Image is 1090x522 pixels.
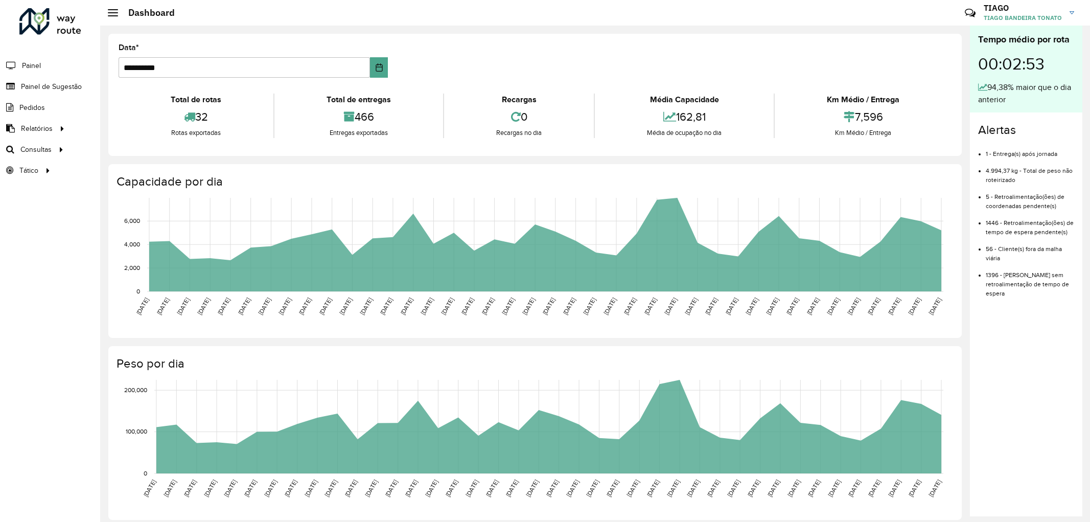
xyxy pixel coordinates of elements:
[19,102,45,113] span: Pedidos
[135,297,150,316] text: [DATE]
[746,479,761,498] text: [DATE]
[484,479,499,498] text: [DATE]
[297,297,312,316] text: [DATE]
[364,479,379,498] text: [DATE]
[565,479,580,498] text: [DATE]
[318,297,333,316] text: [DATE]
[384,479,399,498] text: [DATE]
[399,297,414,316] text: [DATE]
[585,479,600,498] text: [DATE]
[243,479,258,498] text: [DATE]
[338,297,353,316] text: [DATE]
[323,479,338,498] text: [DATE]
[887,297,901,316] text: [DATE]
[424,479,439,498] text: [DATE]
[978,123,1074,138] h4: Alertas
[117,174,952,189] h4: Capacidade por dia
[283,479,298,498] text: [DATE]
[597,128,771,138] div: Média de ocupação no dia
[663,297,678,316] text: [DATE]
[465,479,479,498] text: [DATE]
[978,33,1074,47] div: Tempo médio por rota
[404,479,419,498] text: [DATE]
[176,297,191,316] text: [DATE]
[827,479,842,498] text: [DATE]
[304,479,318,498] text: [DATE]
[602,297,617,316] text: [DATE]
[19,165,38,176] span: Tático
[277,128,440,138] div: Entregas exportadas
[986,263,1074,298] li: 1396 - [PERSON_NAME] sem retroalimentação de tempo de espera
[665,479,680,498] text: [DATE]
[521,297,536,316] text: [DATE]
[986,158,1074,185] li: 4.994,37 kg - Total de peso não roteirizado
[237,297,251,316] text: [DATE]
[223,479,238,498] text: [DATE]
[504,479,519,498] text: [DATE]
[597,94,771,106] div: Média Capacidade
[20,144,52,155] span: Consultas
[525,479,540,498] text: [DATE]
[887,479,902,498] text: [DATE]
[605,479,620,498] text: [DATE]
[984,13,1062,22] span: TIAGO BANDEIRA TONATO
[645,479,660,498] text: [DATE]
[277,106,440,128] div: 466
[203,479,218,498] text: [DATE]
[777,94,949,106] div: Km Médio / Entrega
[144,470,147,476] text: 0
[124,217,140,224] text: 6,000
[986,142,1074,158] li: 1 - Entrega(s) após jornada
[765,297,780,316] text: [DATE]
[117,356,952,371] h4: Peso por dia
[927,297,942,316] text: [DATE]
[704,297,718,316] text: [DATE]
[986,185,1074,211] li: 5 - Retroalimentação(ões) de coordenadas pendente(s)
[582,297,597,316] text: [DATE]
[447,106,591,128] div: 0
[196,297,211,316] text: [DATE]
[447,128,591,138] div: Recargas no dia
[777,128,949,138] div: Km Médio / Entrega
[118,7,175,18] h2: Dashboard
[625,479,640,498] text: [DATE]
[686,479,701,498] text: [DATE]
[121,94,271,106] div: Total de rotas
[216,297,231,316] text: [DATE]
[277,94,440,106] div: Total de entregas
[866,297,881,316] text: [DATE]
[777,106,949,128] div: 7,596
[986,211,1074,237] li: 1446 - Retroalimentação(ões) de tempo de espera pendente(s)
[622,297,637,316] text: [DATE]
[379,297,393,316] text: [DATE]
[986,237,1074,263] li: 56 - Cliente(s) fora da malha viária
[786,479,801,498] text: [DATE]
[460,297,475,316] text: [DATE]
[480,297,495,316] text: [DATE]
[684,297,699,316] text: [DATE]
[182,479,197,498] text: [DATE]
[907,479,922,498] text: [DATE]
[785,297,800,316] text: [DATE]
[444,479,459,498] text: [DATE]
[726,479,741,498] text: [DATE]
[22,60,41,71] span: Painel
[501,297,516,316] text: [DATE]
[766,479,781,498] text: [DATE]
[124,264,140,271] text: 2,000
[724,297,739,316] text: [DATE]
[978,47,1074,81] div: 00:02:53
[121,128,271,138] div: Rotas exportadas
[927,479,942,498] text: [DATE]
[597,106,771,128] div: 162,81
[124,387,147,393] text: 200,000
[21,123,53,134] span: Relatórios
[847,479,862,498] text: [DATE]
[706,479,721,498] text: [DATE]
[545,479,560,498] text: [DATE]
[343,479,358,498] text: [DATE]
[541,297,556,316] text: [DATE]
[136,288,140,294] text: 0
[959,2,981,24] a: Contato Rápido
[126,428,147,435] text: 100,000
